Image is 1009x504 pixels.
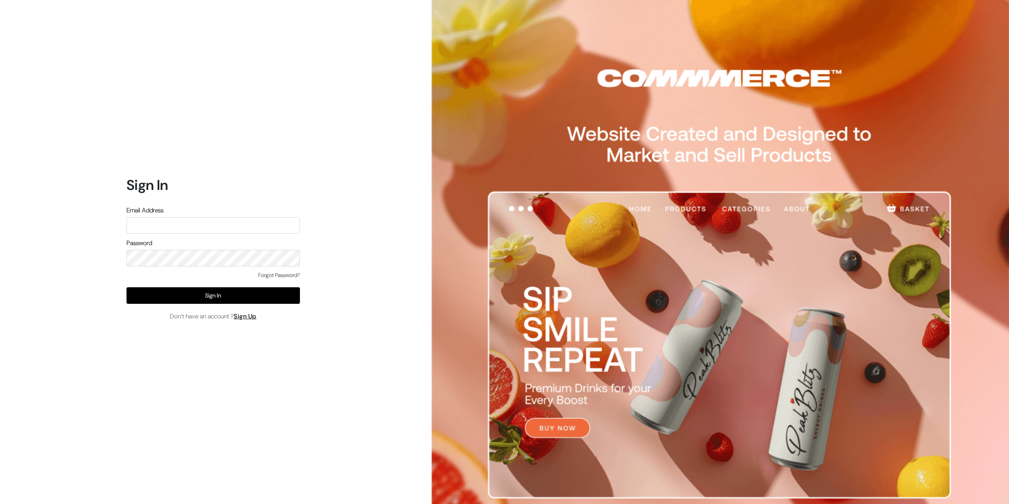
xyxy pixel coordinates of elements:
label: Email Address [127,206,164,215]
span: Don’t have an account ? [170,312,257,321]
h1: Sign In [127,177,300,193]
a: Forgot Password? [258,271,300,279]
label: Password [127,238,152,248]
a: Sign Up [234,312,257,320]
button: Sign In [127,287,300,304]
